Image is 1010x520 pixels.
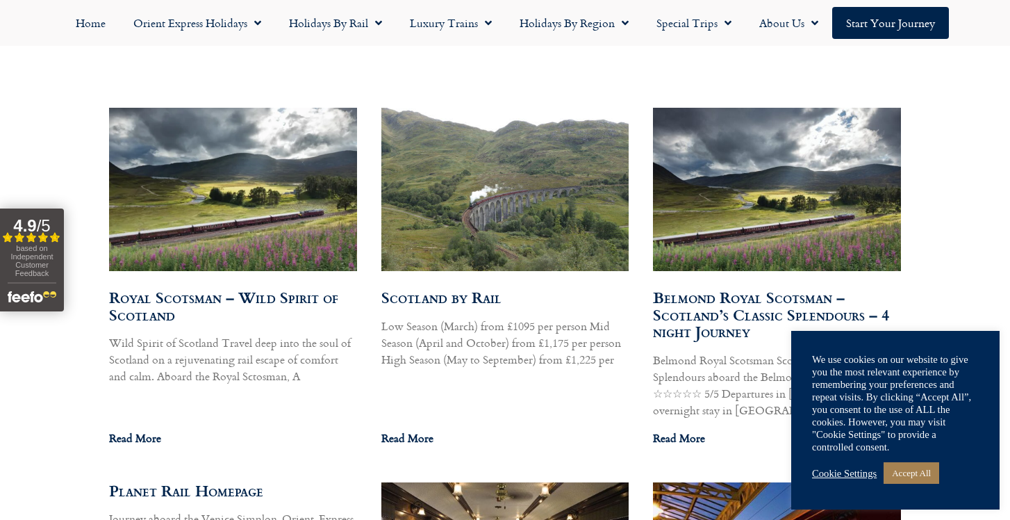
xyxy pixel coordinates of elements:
a: Scotland by Rail [381,286,502,309]
p: Belmond Royal Scotsman Scotland’s Classic Splendours aboard the Belmond Royal Scotsman ☆☆☆☆☆ 5/5 ... [653,352,901,419]
p: Wild Spirit of Scotland Travel deep into the soul of Scotland on a rejuvenating rail escape of co... [109,334,357,384]
p: Low Season (March) from £1095 per person Mid Season (April and October) from £1,175 per person Hi... [381,318,629,368]
a: Holidays by Region [506,7,643,39]
a: Cookie Settings [812,467,877,480]
div: We use cookies on our website to give you the most relevant experience by remembering your prefer... [812,353,979,453]
a: Holidays by Rail [275,7,396,39]
a: Read more about Belmond Royal Scotsman – Scotland’s Classic Splendours – 4 night Journey [653,430,705,446]
a: About Us [745,7,832,39]
a: Read more about Royal Scotsman – Wild Spirit of Scotland [109,430,161,446]
a: Read more about Scotland by Rail [381,430,433,446]
a: Accept All [884,462,939,484]
a: Belmond Royal Scotsman – Scotland’s Classic Splendours – 4 night Journey [653,286,889,343]
a: Royal Scotsman – Wild Spirit of Scotland [109,286,338,326]
a: Special Trips [643,7,745,39]
a: Luxury Trains [396,7,506,39]
a: Planet Rail Homepage [109,479,263,502]
a: Start your Journey [832,7,949,39]
nav: Menu [7,7,1003,39]
a: Home [62,7,119,39]
a: Orient Express Holidays [119,7,275,39]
